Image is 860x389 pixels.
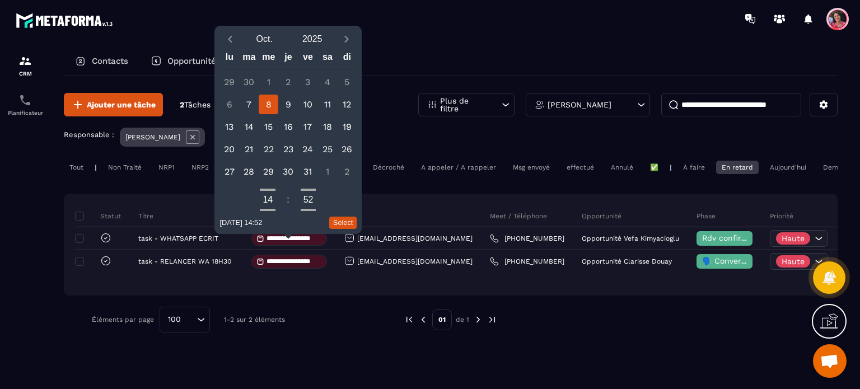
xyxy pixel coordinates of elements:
div: me [259,49,278,69]
p: Phase [697,212,716,221]
div: je [278,49,298,69]
div: Annulé [605,161,639,174]
div: 23 [278,139,298,159]
div: 22 [259,139,278,159]
img: next [473,315,483,325]
div: 26 [337,139,357,159]
div: 11 [317,95,337,114]
div: di [337,49,357,69]
div: 1 [317,162,337,181]
div: A appeler / A rappeler [415,161,502,174]
button: Decrement hours [260,208,275,212]
div: 30 [278,162,298,181]
span: Ajouter une tâche [87,99,156,110]
p: | [95,163,97,171]
p: Statut [78,212,121,221]
img: prev [404,315,414,325]
button: Previous month [219,32,240,47]
a: [PHONE_NUMBER] [490,234,564,243]
p: [PERSON_NAME] [125,133,180,141]
a: formationformationCRM [3,46,48,85]
button: Open hours overlay [260,192,275,208]
p: Opportunité Clarisse Douay [582,257,672,265]
p: Éléments par page [92,316,154,324]
div: NRP2 [186,161,214,174]
p: | [670,163,672,171]
div: 29 [259,162,278,181]
button: Select [329,217,357,229]
div: Calendar wrapper [219,49,357,181]
a: schedulerschedulerPlanificateur [3,85,48,124]
div: Search for option [160,307,210,332]
div: 14 [239,117,259,137]
p: Titre [138,212,153,221]
button: Decrement minutes [301,208,316,212]
div: sa [317,49,337,69]
p: 1-2 sur 2 éléments [224,316,285,324]
p: [PERSON_NAME] [548,101,611,109]
div: 17 [298,117,317,137]
img: formation [18,54,32,68]
div: Calendar days [219,72,357,181]
div: 24 [298,139,317,159]
p: Opportunité [582,212,621,221]
div: 28 [239,162,259,181]
p: Contacts [92,56,128,66]
img: scheduler [18,93,32,107]
input: Search for option [185,313,194,326]
div: 15 [259,117,278,137]
p: de 1 [456,315,469,324]
div: 13 [219,117,239,137]
div: effectué [561,161,600,174]
p: Haute [782,235,805,242]
div: 27 [219,162,239,181]
div: NRP1 [153,161,180,174]
button: Increment minutes [301,188,316,192]
p: Haute [782,257,805,265]
div: 19 [337,117,357,137]
div: 29 [219,72,239,92]
div: À faire [677,161,711,174]
button: Open years overlay [288,30,336,49]
div: 30 [239,72,259,92]
img: next [487,315,497,325]
div: Aujourd'hui [764,161,812,174]
div: 18 [317,117,337,137]
div: lu [219,49,239,69]
p: Meet / Téléphone [490,212,547,221]
div: 3 [298,72,317,92]
div: Tout [64,161,89,174]
p: Priorité [770,212,793,221]
div: ve [298,49,317,69]
a: [PHONE_NUMBER] [490,257,564,266]
a: Contacts [64,49,139,76]
div: 21 [239,139,259,159]
p: Plus de filtre [440,97,489,113]
button: Open months overlay [240,30,288,49]
img: logo [16,10,116,31]
div: Ouvrir le chat [813,344,847,378]
span: Tâches [184,100,211,109]
div: ✅ [644,161,664,174]
div: 2 [278,72,298,92]
div: ma [239,49,259,69]
div: Non Traité [102,161,147,174]
div: 1 [259,72,278,92]
div: 5 [337,72,357,92]
div: 6 [219,95,239,114]
img: prev [418,315,428,325]
div: : [281,195,295,205]
div: En retard [716,161,759,174]
span: Rdv confirmé ✅ [702,233,765,242]
button: Open minutes overlay [301,192,316,208]
p: Opportunité Vefa Kimyacioglu [582,235,679,242]
p: Responsable : [64,130,114,139]
p: 01 [432,309,452,330]
div: 16 [278,117,298,137]
div: 10 [298,95,317,114]
div: Msg envoyé [507,161,555,174]
div: 25 [317,139,337,159]
p: 2 [180,100,211,110]
p: CRM [3,71,48,77]
div: 4 [317,72,337,92]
